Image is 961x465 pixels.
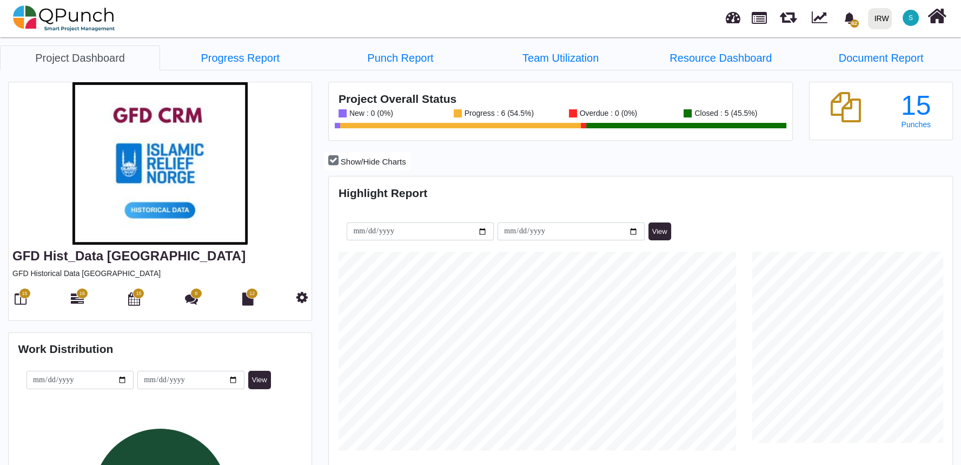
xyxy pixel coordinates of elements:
li: GFD Hist_Data Norway [481,45,641,70]
span: 15 [22,290,27,298]
button: Show/Hide Charts [324,152,410,171]
span: S [909,15,913,21]
a: Team Utilization [481,45,641,70]
span: 16 [79,290,85,298]
a: Progress Report [160,45,320,70]
div: Closed : 5 (45.5%) [692,109,757,117]
div: IRW [874,9,889,28]
span: 8 [195,290,197,298]
svg: bell fill [844,12,855,24]
span: Releases [780,5,797,23]
span: 15 [136,290,141,298]
span: Shafee.jan [903,10,919,26]
i: Gantt [71,292,84,305]
a: GFD Hist_Data [GEOGRAPHIC_DATA] [12,248,246,263]
button: View [248,371,271,389]
a: Resource Dashboard [641,45,801,70]
span: Projects [752,7,767,24]
a: S [896,1,925,35]
a: 16 [71,297,84,305]
div: New : 0 (0%) [347,109,393,117]
div: 15 [889,92,943,119]
span: 62 [850,19,859,28]
i: Project Settings [296,291,308,304]
a: Punch Report [320,45,480,70]
a: IRW [863,1,896,36]
h4: Highlight Report [339,186,943,200]
a: Document Report [801,45,961,70]
button: View [648,222,671,241]
i: Calendar [128,292,140,305]
i: Punch Discussion [185,292,198,305]
div: Progress : 6 (54.5%) [462,109,534,117]
a: 15 Punches [889,92,943,129]
i: Home [927,6,946,27]
i: Board [15,292,26,305]
i: Document Library [242,292,254,305]
span: Show/Hide Charts [341,157,406,166]
p: GFD Historical Data [GEOGRAPHIC_DATA] [12,268,308,279]
a: bell fill62 [837,1,864,35]
img: qpunch-sp.fa6292f.png [13,2,115,35]
span: Punches [901,120,930,129]
div: Notification [840,8,859,28]
span: 12 [249,290,255,298]
span: Dashboard [726,6,740,23]
h4: Work Distribution [18,342,302,356]
div: Dynamic Report [806,1,837,36]
div: Overdue : 0 (0%) [577,109,638,117]
h4: Project Overall Status [339,92,783,106]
